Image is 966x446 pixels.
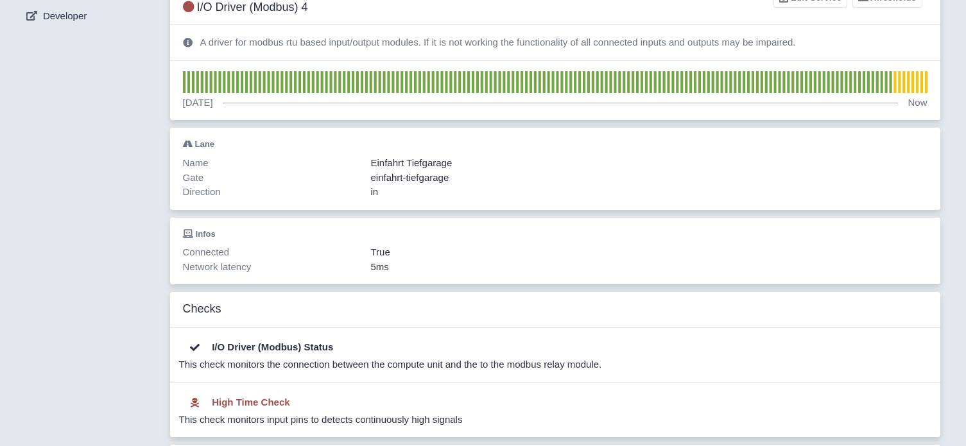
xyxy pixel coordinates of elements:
[212,397,289,407] b: High Time Check
[908,96,927,110] p: Now
[183,397,290,407] a: High Time Check
[183,302,221,316] h3: Checks
[183,96,213,110] p: [DATE]
[196,229,216,239] span: Infos
[179,413,924,427] div: This check monitors input pins to detects continuously high signals
[179,260,367,275] div: Network latency
[371,246,390,257] span: True
[179,171,367,185] div: Gate
[183,341,334,352] a: I/O Driver (Modbus) Status
[179,245,367,260] div: Connected
[179,357,924,372] div: This check monitors the connection between the compute unit and the to the modbus relay module.
[183,1,327,15] h3: I/O Driver (Modbus) 4
[179,185,367,200] div: Direction
[371,172,449,183] span: einfahrt-tiefgarage
[371,186,379,197] span: in
[371,157,453,168] span: Einfahrt Tiefgarage
[371,261,389,272] span: 5ms
[195,139,215,149] span: Lane
[200,35,796,50] p: A driver for modbus rtu based input/output modules. If it is not working the functionality of all...
[179,156,367,171] div: Name
[16,4,170,28] a: Developer
[212,341,333,352] b: I/O Driver (Modbus) Status
[43,9,87,24] span: Developer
